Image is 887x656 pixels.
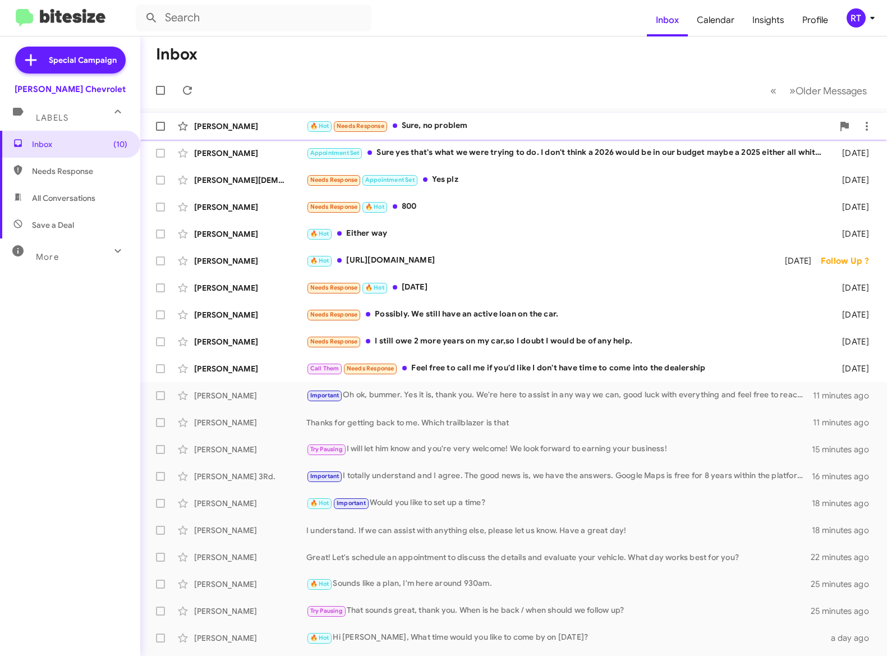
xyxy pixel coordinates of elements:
[811,605,878,617] div: 25 minutes ago
[194,632,306,644] div: [PERSON_NAME]
[306,200,828,213] div: 800
[306,120,833,132] div: Sure, no problem
[306,604,811,617] div: That sounds great, thank you. When is he back / when should we follow up?
[306,417,813,428] div: Thanks for getting back to me. Which trailblazer is that
[194,579,306,590] div: [PERSON_NAME]
[306,308,828,321] div: Possibly. We still have an active loan on the car.
[194,201,306,213] div: [PERSON_NAME]
[310,392,339,399] span: Important
[365,203,384,210] span: 🔥 Hot
[49,54,117,66] span: Special Campaign
[774,255,821,267] div: [DATE]
[783,79,874,102] button: Next
[828,175,878,186] div: [DATE]
[647,4,688,36] a: Inbox
[310,149,360,157] span: Appointment Set
[306,146,828,159] div: Sure yes that's what we were trying to do. I don't think a 2026 would be in our budget maybe a 20...
[306,631,828,644] div: Hi [PERSON_NAME], What time would you like to come by on [DATE]?
[365,284,384,291] span: 🔥 Hot
[306,577,811,590] div: Sounds like a plan, I'm here around 930am.
[813,390,878,401] div: 11 minutes ago
[306,335,828,348] div: I still owe 2 more years on my car,so I doubt I would be of any help.
[837,8,875,27] button: RT
[828,282,878,293] div: [DATE]
[812,498,878,509] div: 18 minutes ago
[15,84,126,95] div: [PERSON_NAME] Chevrolet
[194,309,306,320] div: [PERSON_NAME]
[310,257,329,264] span: 🔥 Hot
[812,471,878,482] div: 16 minutes ago
[813,417,878,428] div: 11 minutes ago
[194,282,306,293] div: [PERSON_NAME]
[194,255,306,267] div: [PERSON_NAME]
[306,227,828,240] div: Either way
[32,219,74,231] span: Save a Deal
[310,284,358,291] span: Needs Response
[310,499,329,507] span: 🔥 Hot
[36,113,68,123] span: Labels
[828,148,878,159] div: [DATE]
[337,499,366,507] span: Important
[828,632,878,644] div: a day ago
[828,363,878,374] div: [DATE]
[811,579,878,590] div: 25 minutes ago
[688,4,743,36] a: Calendar
[770,84,776,98] span: «
[365,176,415,184] span: Appointment Set
[828,309,878,320] div: [DATE]
[194,121,306,132] div: [PERSON_NAME]
[194,552,306,563] div: [PERSON_NAME]
[194,525,306,536] div: [PERSON_NAME]
[113,139,127,150] span: (10)
[194,175,306,186] div: [PERSON_NAME][DEMOGRAPHIC_DATA]
[310,472,339,480] span: Important
[156,45,197,63] h1: Inbox
[828,228,878,240] div: [DATE]
[306,281,828,294] div: [DATE]
[310,580,329,588] span: 🔥 Hot
[306,173,828,186] div: Yes plz
[789,84,796,98] span: »
[306,254,774,267] div: [URL][DOMAIN_NAME]
[821,255,878,267] div: Follow Up ?
[306,525,812,536] div: I understand. If we can assist with anything else, please let us know. Have a great day!
[847,8,866,27] div: RT
[764,79,783,102] button: Previous
[194,390,306,401] div: [PERSON_NAME]
[310,203,358,210] span: Needs Response
[310,338,358,345] span: Needs Response
[828,336,878,347] div: [DATE]
[306,389,813,402] div: Oh ok, bummer. Yes it is, thank you. We're here to assist in any way we can, good luck with every...
[15,47,126,74] a: Special Campaign
[310,176,358,184] span: Needs Response
[306,362,828,375] div: Feel free to call me if you'd like I don't have time to come into the dealership
[136,4,371,31] input: Search
[310,122,329,130] span: 🔥 Hot
[764,79,874,102] nav: Page navigation example
[793,4,837,36] span: Profile
[194,148,306,159] div: [PERSON_NAME]
[194,363,306,374] div: [PERSON_NAME]
[32,166,127,177] span: Needs Response
[828,201,878,213] div: [DATE]
[743,4,793,36] a: Insights
[194,605,306,617] div: [PERSON_NAME]
[306,443,812,456] div: I will let him know and you're very welcome! We look forward to earning your business!
[337,122,384,130] span: Needs Response
[194,228,306,240] div: [PERSON_NAME]
[310,311,358,318] span: Needs Response
[310,634,329,641] span: 🔥 Hot
[310,607,343,614] span: Try Pausing
[194,498,306,509] div: [PERSON_NAME]
[811,552,878,563] div: 22 minutes ago
[194,444,306,455] div: [PERSON_NAME]
[306,470,812,483] div: I totally understand and I agree. The good news is, we have the answers. Google Maps is free for ...
[306,552,811,563] div: Great! Let's schedule an appointment to discuss the details and evaluate your vehicle. What day w...
[32,192,95,204] span: All Conversations
[310,446,343,453] span: Try Pausing
[194,471,306,482] div: [PERSON_NAME] 3Rd.
[812,525,878,536] div: 18 minutes ago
